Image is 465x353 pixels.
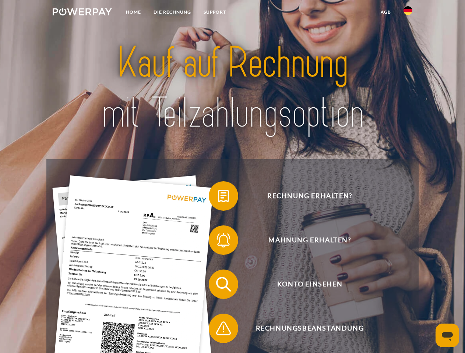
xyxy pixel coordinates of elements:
a: SUPPORT [197,6,232,19]
span: Konto einsehen [219,270,400,299]
a: Home [120,6,147,19]
img: title-powerpay_de.svg [70,35,395,141]
span: Rechnung erhalten? [219,181,400,211]
span: Rechnungsbeanstandung [219,314,400,343]
img: qb_warning.svg [214,319,233,338]
a: DIE RECHNUNG [147,6,197,19]
span: Mahnung erhalten? [219,225,400,255]
iframe: Schaltfläche zum Öffnen des Messaging-Fensters [436,324,459,347]
img: qb_bill.svg [214,187,233,205]
button: Rechnungsbeanstandung [209,314,400,343]
a: agb [374,6,397,19]
button: Rechnung erhalten? [209,181,400,211]
button: Mahnung erhalten? [209,225,400,255]
img: de [404,6,412,15]
img: qb_search.svg [214,275,233,293]
img: logo-powerpay-white.svg [53,8,112,15]
button: Konto einsehen [209,270,400,299]
img: qb_bell.svg [214,231,233,249]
